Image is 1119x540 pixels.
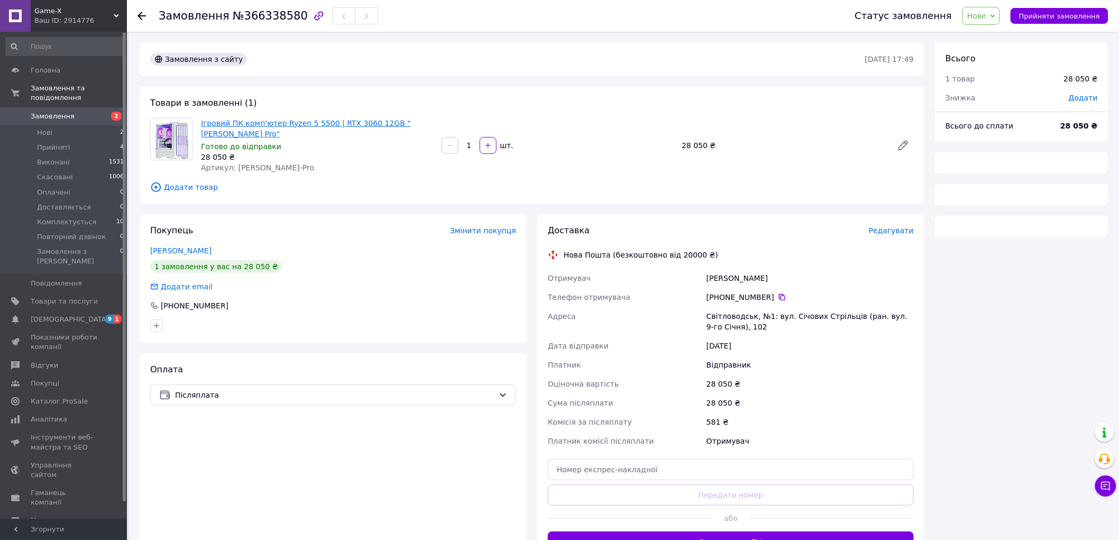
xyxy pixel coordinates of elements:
div: Повернутися назад [137,11,146,21]
span: Отримувач [548,274,591,282]
span: 1006 [109,172,124,182]
span: Інструменти веб-майстра та SEO [31,433,98,452]
span: Доставляється [37,203,91,212]
div: Додати email [149,281,214,292]
span: Прийняті [37,143,70,152]
span: Аналітика [31,415,67,424]
span: Товари в замовленні (1) [150,98,257,108]
div: Отримувач [704,432,916,451]
a: Ігровий ПК комп'ютер Ryzen 5 5500 | RTX 3060 12GB "[PERSON_NAME] Pro" [201,119,411,138]
span: Комплектується [37,217,96,227]
span: 0 [120,203,124,212]
span: 9 [105,315,114,324]
span: 0 [120,247,124,266]
span: 4 [120,143,124,152]
span: Дата відправки [548,342,609,350]
div: 28 050 ₴ [704,374,916,393]
div: Нова Пошта (безкоштовно від 20000 ₴) [561,250,721,260]
div: Ваш ID: 2914776 [34,16,127,25]
span: Знижка [946,94,976,102]
span: Повідомлення [31,279,82,288]
span: 0 [120,232,124,242]
span: Платник комісії післяплати [548,437,654,445]
span: або [712,513,749,524]
button: Прийняти замовлення [1011,8,1108,24]
span: Показники роботи компанії [31,333,98,352]
div: Статус замовлення [855,11,952,21]
span: 1 [113,315,122,324]
div: [PERSON_NAME] [704,269,916,288]
span: Післяплата [175,389,494,401]
span: Головна [31,66,60,75]
span: Оплата [150,364,183,374]
span: Виконані [37,158,70,167]
span: Всього до сплати [946,122,1014,130]
a: Редагувати [893,135,914,156]
div: Світловодськ, №1: вул. Січових Стрільців (ран. вул. 9-го Січня), 102 [704,307,916,336]
span: 2 [120,128,124,138]
span: Всього [946,53,976,63]
span: Управління сайтом [31,461,98,480]
span: Оплачені [37,188,70,197]
div: 28 050 ₴ [201,152,433,162]
input: Номер експрес-накладної [548,459,914,480]
span: Повторний дзвінок [37,232,106,242]
span: Нове [967,12,986,20]
button: Чат з покупцем [1095,475,1116,497]
span: 1531 [109,158,124,167]
span: Телефон отримувача [548,293,630,301]
span: Маркет [31,516,58,525]
div: Замовлення з сайту [150,53,247,66]
div: 28 050 ₴ [677,138,888,153]
span: Сума післяплати [548,399,613,407]
span: Покупці [31,379,59,388]
span: Додати товар [150,181,914,193]
input: Пошук [5,37,125,56]
span: Платник [548,361,581,369]
span: Game-X [34,6,114,16]
span: Редагувати [869,226,914,235]
div: [PHONE_NUMBER] [160,300,230,311]
div: [DATE] [704,336,916,355]
div: 1 замовлення у вас на 28 050 ₴ [150,260,282,273]
span: №366338580 [233,10,308,22]
span: 10 [116,217,124,227]
span: Замовлення [159,10,230,22]
div: Відправник [704,355,916,374]
div: 28 050 ₴ [1064,74,1098,84]
b: 28 050 ₴ [1061,122,1098,130]
span: 1 товар [946,75,975,83]
span: Оціночна вартість [548,380,619,388]
span: [DEMOGRAPHIC_DATA] [31,315,109,324]
span: Товари та послуги [31,297,98,306]
div: 581 ₴ [704,413,916,432]
span: Каталог ProSale [31,397,88,406]
span: Гаманець компанії [31,488,98,507]
div: Додати email [160,281,214,292]
span: Доставка [548,225,590,235]
a: [PERSON_NAME] [150,246,212,255]
span: Замовлення та повідомлення [31,84,127,103]
div: 28 050 ₴ [704,393,916,413]
span: Додати [1069,94,1098,102]
span: Змінити покупця [450,226,516,235]
span: 2 [111,112,122,121]
span: Скасовані [37,172,73,182]
span: Адреса [548,312,576,321]
time: [DATE] 17:49 [865,55,914,63]
span: Артикул: [PERSON_NAME]-Pro [201,163,314,172]
span: Готово до відправки [201,142,281,151]
img: Ігровий ПК комп'ютер Ryzen 5 5500 | RTX 3060 12GB "Armstrong Pro" [151,118,192,160]
span: Замовлення [31,112,75,121]
span: Нові [37,128,52,138]
span: Замовлення з [PERSON_NAME] [37,247,120,266]
span: Прийняти замовлення [1019,12,1100,20]
div: шт. [498,140,515,151]
span: Відгуки [31,361,58,370]
span: Комісія за післяплату [548,418,632,426]
span: Покупець [150,225,194,235]
span: 0 [120,188,124,197]
div: [PHONE_NUMBER] [707,292,914,303]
